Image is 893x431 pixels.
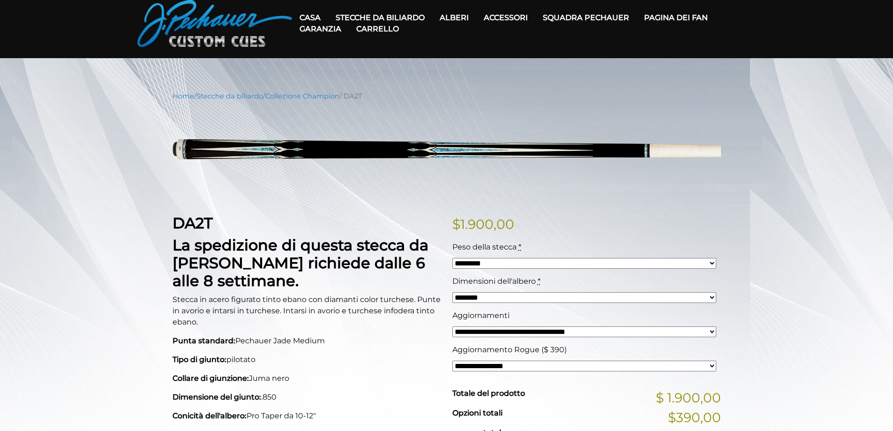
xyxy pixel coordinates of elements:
[173,214,213,232] font: DA2T
[668,409,721,425] font: $390,00
[476,6,535,30] a: Accessori
[484,13,528,22] font: Accessori
[440,13,469,22] font: Alberi
[543,13,629,22] font: Squadra Pechauer
[452,242,517,251] font: Peso della stecca
[173,108,721,200] img: DA2T-UPDATED.png
[538,277,540,286] abbr: necessario
[265,92,339,100] a: Collezione Champion
[247,411,316,420] font: Pro Taper da 10-12"
[452,389,525,398] font: Totale del prodotto
[432,6,476,30] a: Alberi
[226,355,255,364] font: pilotato
[173,236,428,290] font: La spedizione di questa stecca da [PERSON_NAME] richiede dalle 6 alle 8 settimane.
[261,393,277,401] font: .850
[300,13,321,22] font: Casa
[263,92,265,100] font: /
[460,216,514,232] font: 1.900,00
[452,277,536,286] font: Dimensioni dell'albero
[173,295,441,315] font: Stecca in acero figurato tinto ebano con diamanti color turchese. Punte in avorio e intarsi in tu...
[173,393,261,401] font: Dimensione del giunto:
[644,13,708,22] font: Pagina dei fan
[194,92,196,100] font: /
[518,242,521,251] abbr: necessario
[637,6,715,30] a: Pagina dei fan
[452,311,510,320] font: Aggiornamenti
[292,17,349,41] a: Garanzia
[173,411,247,420] font: Conicità dell'albero:
[249,374,289,383] font: Juma nero
[173,355,226,364] font: Tipo di giunto:
[173,306,435,326] font: fodera tinto ebano.
[452,345,567,354] font: Aggiornamento Rogue ($ 390)
[173,336,235,345] font: Punta standard:
[196,92,263,100] a: Stecche da biliardo
[349,17,406,41] a: Carrello
[452,216,460,232] font: $
[173,374,249,383] font: Collare di giunzione:
[235,336,325,345] font: Pechauer Jade Medium
[328,6,432,30] a: Stecche da biliardo
[292,6,328,30] a: Casa
[452,408,503,417] font: Opzioni totali
[173,91,721,101] nav: Briciole di pane
[300,24,341,33] font: Garanzia
[535,6,637,30] a: Squadra Pechauer
[336,13,425,22] font: Stecche da biliardo
[356,24,399,33] font: Carrello
[173,92,194,100] a: Home
[656,390,721,406] font: $ 1.900,00
[339,92,362,100] font: / DA2T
